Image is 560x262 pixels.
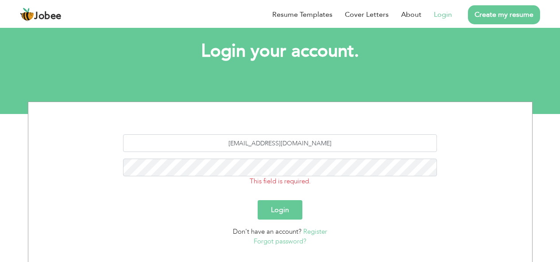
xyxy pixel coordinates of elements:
a: Create my resume [468,5,540,24]
input: Email [123,134,437,152]
button: Login [258,200,302,220]
a: Jobee [20,8,62,22]
a: Forgot password? [254,237,306,246]
a: Resume Templates [272,9,332,20]
img: jobee.io [20,8,34,22]
a: Login [434,9,452,20]
span: This field is required. [250,177,311,186]
span: Don't have an account? [233,227,301,236]
a: Register [303,227,327,236]
a: Cover Letters [345,9,389,20]
a: About [401,9,421,20]
h1: Login your account. [41,40,519,63]
h2: Let's do this! [41,8,519,31]
span: Jobee [34,11,62,21]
